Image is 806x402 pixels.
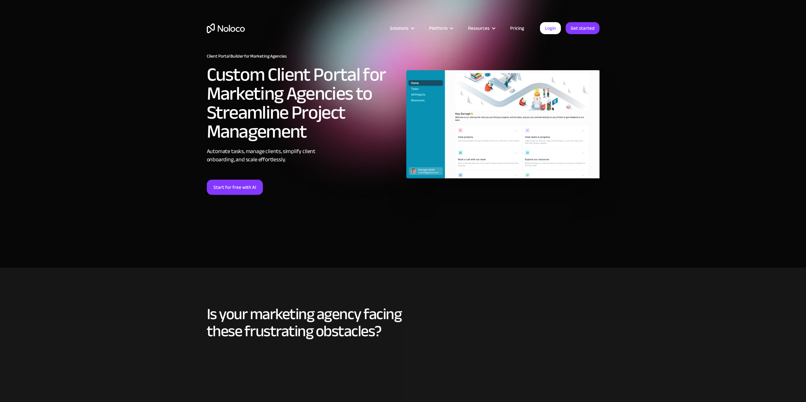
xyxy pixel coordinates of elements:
[421,24,460,32] div: Platform
[429,24,447,32] div: Platform
[460,24,502,32] div: Resources
[502,24,532,32] a: Pricing
[207,65,400,141] h2: Custom Client Portal for Marketing Agencies to Streamline Project Management
[540,22,561,34] a: Login
[468,24,490,32] div: Resources
[207,147,400,164] div: Automate tasks, manage clients, simplify client onboarding, and scale effortlessly.
[207,180,263,195] a: Start for free with AI
[207,306,600,340] h2: Is your marketing agency facing these frustrating obstacles?
[390,24,409,32] div: Solutions
[207,23,245,33] a: home
[382,24,421,32] div: Solutions
[566,22,600,34] a: Get started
